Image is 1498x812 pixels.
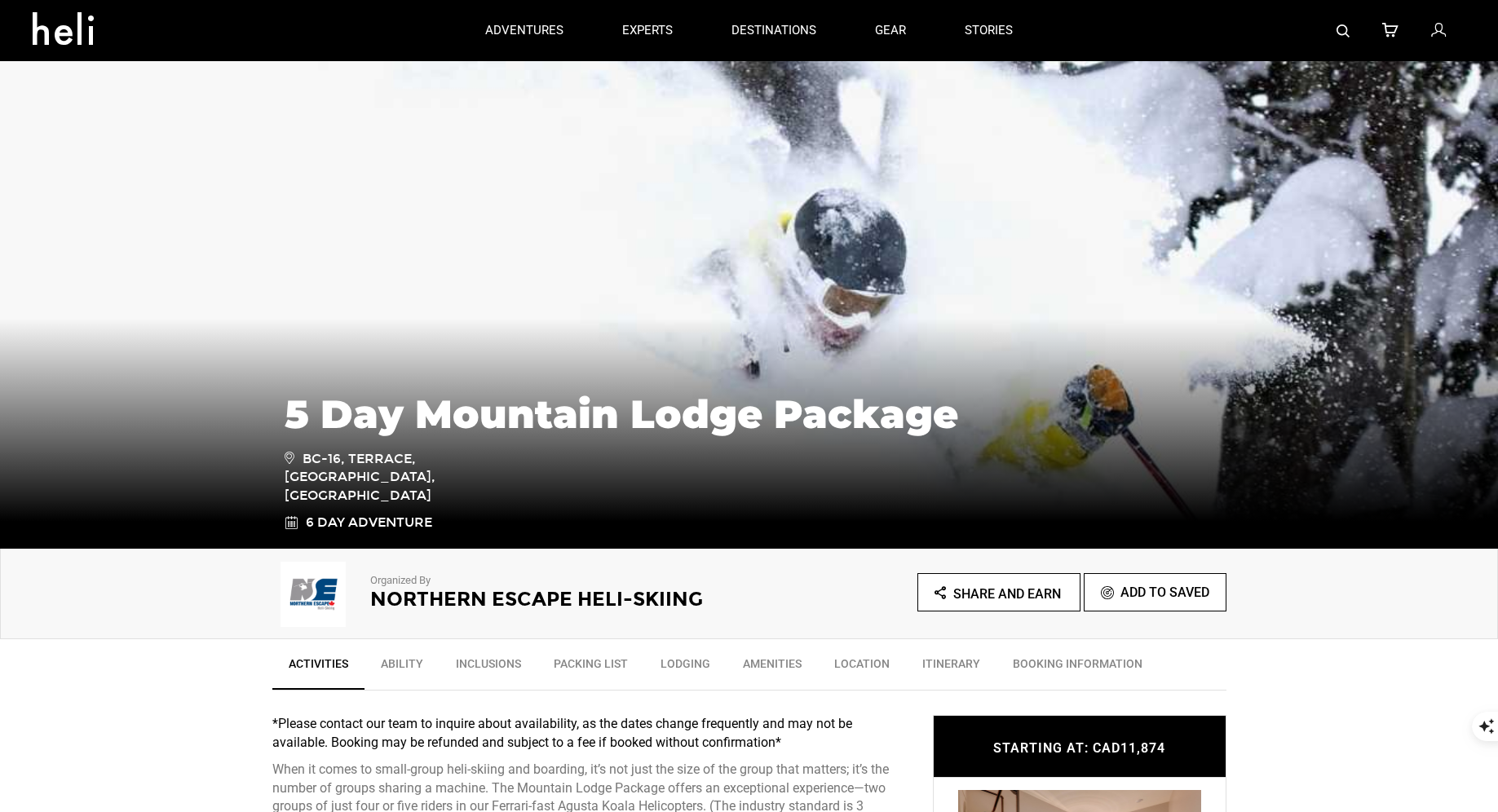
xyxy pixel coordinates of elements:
span: STARTING AT: CAD11,874 [993,740,1165,756]
a: Itinerary [906,647,996,688]
p: destinations [731,22,816,39]
span: Add To Saved [1120,585,1209,600]
p: experts [622,22,673,39]
p: Organized By [370,573,705,589]
strong: *Please contact our team to inquire about availability, as the dates change frequently and may no... [272,716,852,750]
a: Location [818,647,906,688]
a: Activities [272,647,365,690]
h2: Northern Escape Heli-Skiing [370,589,705,610]
h1: 5 Day Mountain Lodge Package [285,392,1214,436]
a: Ability [365,647,440,688]
a: Packing List [537,647,644,688]
a: Lodging [644,647,727,688]
a: BOOKING INFORMATION [996,647,1159,688]
span: Share and Earn [953,586,1061,602]
span: BC-16, Terrace, [GEOGRAPHIC_DATA], [GEOGRAPHIC_DATA] [285,448,517,506]
span: 6 Day Adventure [306,514,432,532]
img: img_634049a79d2f80bb852de8805dc5f4d5.png [272,562,354,627]
img: search-bar-icon.svg [1337,24,1350,38]
p: adventures [485,22,563,39]
a: Amenities [727,647,818,688]
a: Inclusions [440,647,537,688]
